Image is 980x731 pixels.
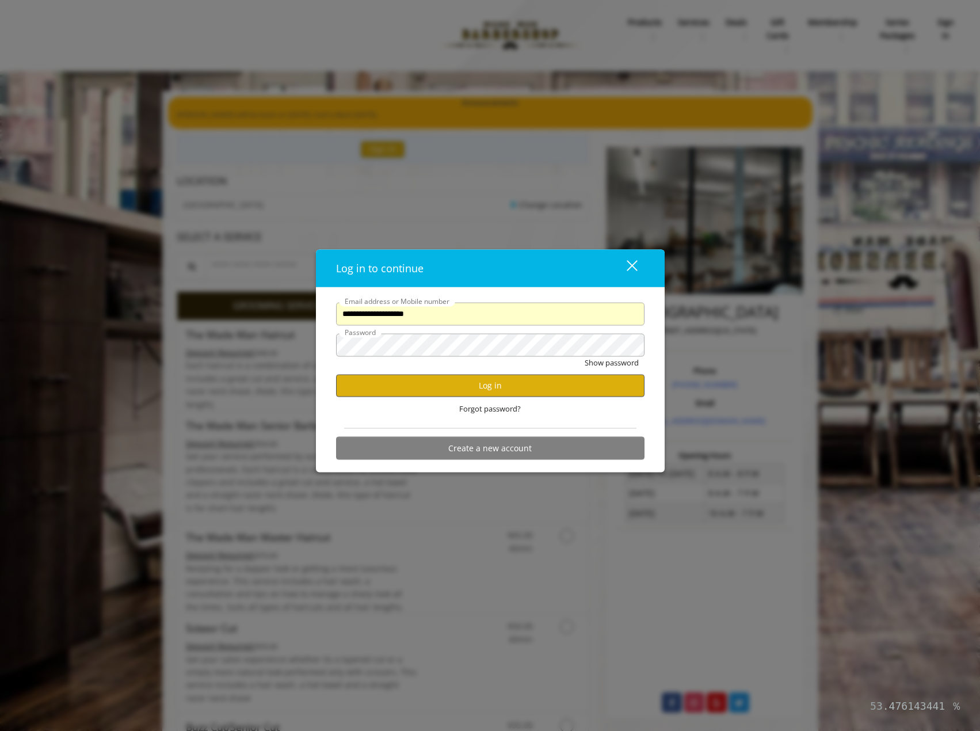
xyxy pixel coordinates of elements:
[339,295,455,306] label: Email address or Mobile number
[585,356,639,368] button: Show password
[336,261,424,275] span: Log in to continue
[336,437,645,459] button: Create a new account
[336,333,645,356] input: Password
[605,256,645,280] button: close dialog
[336,374,645,397] button: Log in
[459,402,521,414] span: Forgot password?
[613,260,636,277] div: close dialog
[336,302,645,325] input: Email address or Mobile number
[339,326,382,337] label: Password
